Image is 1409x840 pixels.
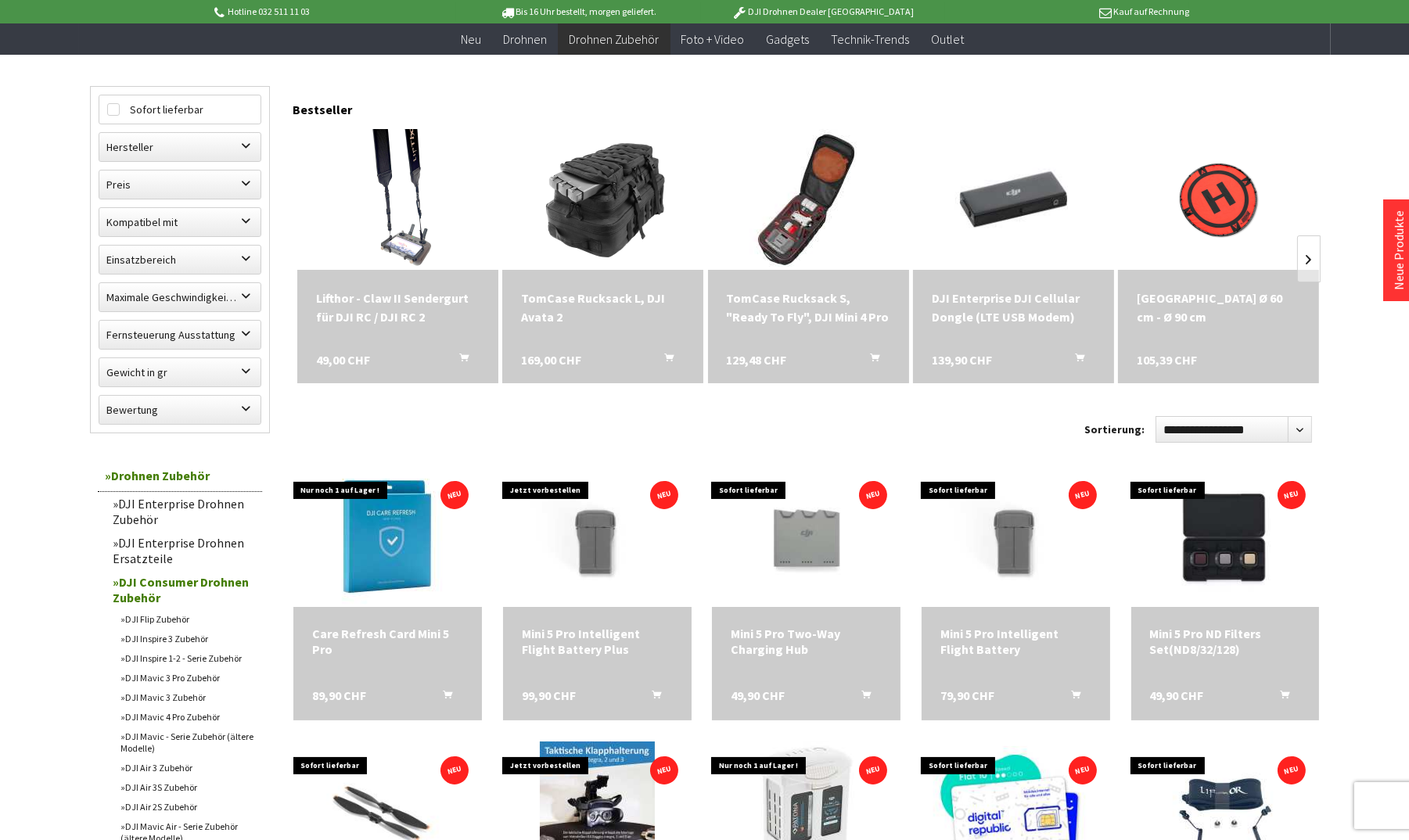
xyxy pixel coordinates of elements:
[346,129,449,270] img: Lifthor - Claw II Sendergurt für DJI RC / DJI RC 2
[1150,687,1204,703] span: 49,90 CHF
[503,31,547,47] span: Drohnen
[1052,687,1090,708] button: In den Warenkorb
[106,531,262,570] a: DJI Enterprise Drohnen Ersatzteile
[634,687,671,708] button: In den Warenkorb
[1391,210,1407,290] a: Neue Produkte
[731,626,882,657] div: Mini 5 Pro Two-Way Charging Hub
[727,350,787,369] span: 129,48 CHF
[843,687,880,708] button: In den Warenkorb
[712,474,900,600] img: Mini 5 Pro Two-Way Charging Hub
[533,129,674,270] img: TomCase Rucksack L, DJI Avata 2
[1131,474,1320,600] img: Mini 5 Pro ND Filters Set(ND8/32/128)
[731,626,882,657] a: Mini 5 Pro Two-Way Charging Hub 49,90 CHF In den Warenkorb
[681,31,745,47] span: Foto + Video
[113,609,262,629] a: DJI Flip Zubehör
[1150,626,1301,657] div: Mini 5 Pro ND Filters Set(ND8/32/128)
[1085,417,1145,442] label: Sortierung:
[113,797,262,817] a: DJI Air 2S Zubehör
[99,171,261,199] label: Preis
[424,687,462,708] button: In den Warenkorb
[727,289,890,326] a: TomCase Rucksack S, "Ready To Fly", DJI Mini 4 Pro 129,48 CHF In den Warenkorb
[113,727,262,758] a: DJI Mavic - Serie Zubehör (ältere Modelle)
[731,687,785,703] span: 49,90 CHF
[106,570,262,609] a: DJI Consumer Drohnen Zubehör
[492,23,558,56] a: Drohnen
[756,23,821,56] a: Gadgets
[569,31,660,47] span: Drohnen Zubehör
[727,289,890,326] div: TomCase Rucksack S, "Ready To Fly", DJI Mini 4 Pro
[932,350,992,369] span: 139,90 CHF
[1150,626,1301,657] a: Mini 5 Pro ND Filters Set(ND8/32/128) 49,90 CHF In den Warenkorb
[1137,289,1300,326] div: [GEOGRAPHIC_DATA] Ø 60 cm - Ø 90 cm
[99,321,261,349] label: Fernsteuerung Ausstattung
[521,350,581,369] span: 169,00 CHF
[99,283,261,311] label: Maximale Geschwindigkeit in km/h
[1148,129,1289,270] img: Hoodman Landeplatz Ø 60 cm - Ø 90 cm
[522,687,576,703] span: 99,90 CHF
[106,492,262,531] a: DJI Enterprise Drohnen Zubehör
[456,2,700,21] p: Bis 16 Uhr bestellt, morgen geliefert.
[767,31,810,47] span: Gadgets
[851,350,889,371] button: In den Warenkorb
[312,626,463,657] div: Care Refresh Card Mini 5 Pro
[440,350,478,371] button: In den Warenkorb
[317,466,458,607] img: Care Refresh Card Mini 5 Pro
[312,626,463,657] a: Care Refresh Card Mini 5 Pro 89,90 CHF In den Warenkorb
[940,626,1091,657] div: Mini 5 Pro Intelligent Flight Battery
[113,777,262,797] a: DJI Air 3S Zubehör
[113,707,262,727] a: DJI Mavic 4 Pro Zubehör
[832,31,910,47] span: Technik-Trends
[99,208,261,236] label: Kompatibel mit
[503,474,692,600] img: Mini 5 Pro Intelligent Flight Battery Plus
[113,648,262,668] a: DJI Inspire 1-2 - Serie Zubehör
[293,86,1320,125] div: Bestseller
[113,758,262,777] a: DJI Air 3 Zubehör
[940,687,994,703] span: 79,90 CHF
[312,687,366,703] span: 89,90 CHF
[113,629,262,648] a: DJI Inspire 3 Zubehör
[98,460,262,492] a: Drohnen Zubehör
[212,2,456,21] p: Hotline 032 511 11 03
[922,474,1110,600] img: Mini 5 Pro Intelligent Flight Battery
[932,289,1095,326] a: DJI Enterprise DJI Cellular Dongle (LTE USB Modem) 139,90 CHF In den Warenkorb
[316,289,480,326] div: Lifthor - Claw II Sendergurt für DJI RC / DJI RC 2
[940,626,1091,657] a: Mini 5 Pro Intelligent Flight Battery 79,90 CHF In den Warenkorb
[522,626,673,657] a: Mini 5 Pro Intelligent Flight Battery Plus 99,90 CHF In den Warenkorb
[99,133,261,161] label: Hersteller
[113,687,262,707] a: DJI Mavic 3 Zubehör
[521,289,685,326] a: TomCase Rucksack L, DJI Avata 2 169,00 CHF In den Warenkorb
[921,23,976,56] a: Outlet
[522,626,673,657] div: Mini 5 Pro Intelligent Flight Battery Plus
[738,129,879,270] img: TomCase Rucksack S, "Ready To Fly", DJI Mini 4 Pro
[1137,350,1197,369] span: 105,39 CHF
[701,2,945,21] p: DJI Drohnen Dealer [GEOGRAPHIC_DATA]
[99,95,261,124] label: Sofort lieferbar
[945,2,1189,21] p: Kauf auf Rechnung
[821,23,921,56] a: Technik-Trends
[1261,687,1299,708] button: In den Warenkorb
[645,350,683,371] button: In den Warenkorb
[450,23,492,56] a: Neu
[316,289,480,326] a: Lifthor - Claw II Sendergurt für DJI RC / DJI RC 2 49,00 CHF In den Warenkorb
[932,31,965,47] span: Outlet
[932,289,1095,326] div: DJI Enterprise DJI Cellular Dongle (LTE USB Modem)
[461,31,481,47] span: Neu
[99,246,261,274] label: Einsatzbereich
[1056,350,1094,371] button: In den Warenkorb
[99,358,261,386] label: Gewicht in gr
[670,23,756,56] a: Foto + Video
[99,396,261,424] label: Bewertung
[1137,289,1300,326] a: [GEOGRAPHIC_DATA] Ø 60 cm - Ø 90 cm 105,39 CHF
[913,132,1114,266] img: DJI Enterprise DJI Cellular Dongle (LTE USB Modem)
[316,350,370,369] span: 49,00 CHF
[558,23,670,56] a: Drohnen Zubehör
[113,668,262,687] a: DJI Mavic 3 Pro Zubehör
[521,289,685,326] div: TomCase Rucksack L, DJI Avata 2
